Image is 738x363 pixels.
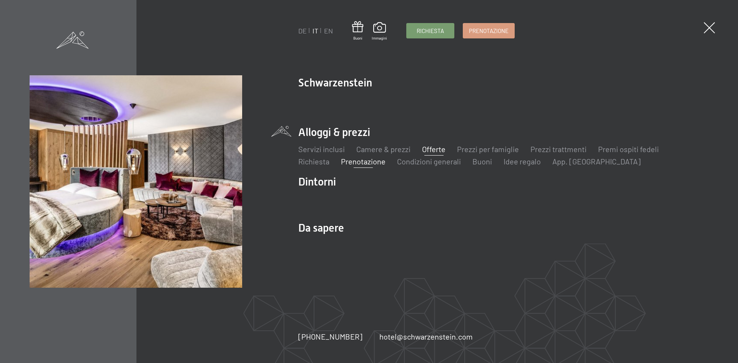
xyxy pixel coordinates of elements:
span: [PHONE_NUMBER] [298,332,362,341]
a: Buoni [352,21,363,41]
a: Richiesta [407,23,454,38]
a: [PHONE_NUMBER] [298,331,362,342]
span: Richiesta [417,27,444,35]
a: IT [312,27,318,35]
a: Offerte [422,144,445,154]
a: Camere & prezzi [356,144,411,154]
a: App. [GEOGRAPHIC_DATA] [552,157,641,166]
span: Prenotazione [469,27,509,35]
a: DE [298,27,307,35]
a: Servizi inclusi [298,144,345,154]
a: Idee regalo [504,157,541,166]
a: Prenotazione [463,23,514,38]
a: EN [324,27,333,35]
a: Prenotazione [341,157,386,166]
a: Prezzi per famiglie [457,144,519,154]
span: Buoni [352,35,363,41]
a: Prezzi trattmenti [530,144,587,154]
a: Richiesta [298,157,329,166]
a: Buoni [472,157,492,166]
a: Immagini [372,22,387,41]
span: Immagini [372,35,387,41]
a: Condizioni generali [397,157,461,166]
a: hotel@schwarzenstein.com [379,331,473,342]
a: Premi ospiti fedeli [598,144,659,154]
